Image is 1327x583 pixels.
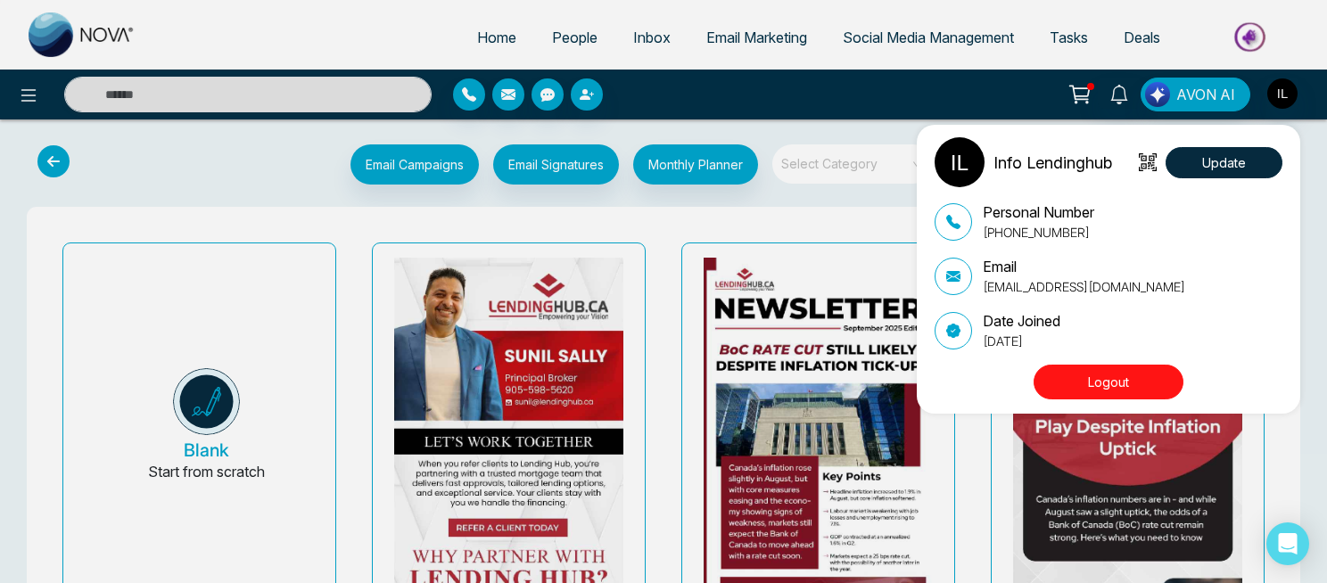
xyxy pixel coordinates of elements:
button: Update [1166,147,1282,178]
p: Personal Number [983,201,1094,223]
p: Date Joined [983,310,1060,332]
button: Logout [1034,365,1183,399]
div: Open Intercom Messenger [1266,522,1309,565]
p: Email [983,256,1185,277]
p: [EMAIL_ADDRESS][DOMAIN_NAME] [983,277,1185,296]
p: Info Lendinghub [993,151,1112,175]
p: [PHONE_NUMBER] [983,223,1094,242]
p: [DATE] [983,332,1060,350]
